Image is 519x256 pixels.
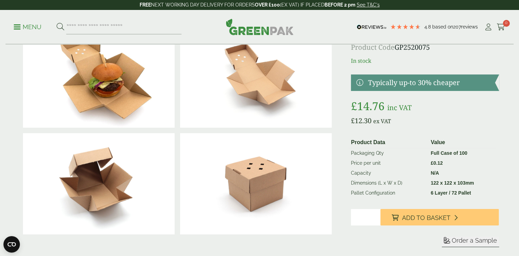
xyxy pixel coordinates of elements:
bdi: 0.12 [431,160,443,166]
td: Packaging Qty [348,148,428,159]
strong: OVER £100 [255,2,280,8]
th: Value [428,137,496,148]
i: Cart [497,24,505,31]
a: Menu [14,23,42,30]
strong: FREE [140,2,151,8]
span: ex VAT [373,117,391,125]
span: Product Code [351,43,394,52]
bdi: 12.30 [351,116,371,125]
span: 0 [503,20,510,27]
td: Capacity [348,168,428,178]
span: Add to Basket [402,214,450,222]
strong: 6 Layer / 72 Pallet [431,190,471,196]
p: GP2520075 [351,42,499,53]
div: 4.79 Stars [390,24,421,30]
span: Order a Sample [452,237,497,244]
img: GP2520075 Premium Kraft Burger Box Closed [180,133,332,234]
strong: N/A [431,170,439,176]
button: Add to Basket [380,209,499,225]
td: Pallet Configuration [348,188,428,198]
a: 0 [497,22,505,32]
td: Dimensions (L x W x D) [348,178,428,188]
span: inc VAT [387,103,412,112]
span: Based on [432,24,453,30]
span: 4.8 [424,24,432,30]
img: GP2520075 Premium Kraft Burger Box Opening [23,133,175,234]
p: In stock [351,57,499,65]
strong: BEFORE 2 pm [325,2,355,8]
span: £ [431,160,434,166]
p: Menu [14,23,42,31]
th: Product Data [348,137,428,148]
img: GP2520075 Premium Kraft Burger Box With Burger [23,26,175,128]
a: See T&C's [357,2,380,8]
button: Open CMP widget [3,236,20,253]
img: GP2520075 Premium Kraft Burger Box Open [180,26,332,128]
strong: 122 x 122 x 103mm [431,180,474,186]
i: My Account [484,24,493,31]
span: £ [351,116,355,125]
span: £ [351,98,357,113]
button: Order a Sample [442,236,499,247]
span: reviews [461,24,478,30]
span: 207 [453,24,461,30]
td: Price per unit [348,158,428,168]
img: REVIEWS.io [357,25,387,30]
img: GreenPak Supplies [226,19,294,35]
bdi: 14.76 [351,98,385,113]
strong: Full Case of 100 [431,150,468,156]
